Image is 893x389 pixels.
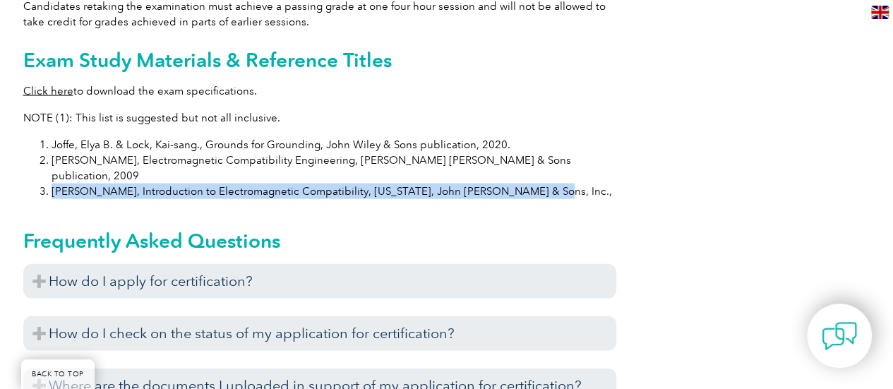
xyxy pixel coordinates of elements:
[871,6,889,19] img: en
[23,83,616,99] p: to download the exam specifications.
[23,49,616,71] h2: Exam Study Materials & Reference Titles
[23,85,73,97] a: Click here
[23,264,616,299] h3: How do I apply for certification?
[21,359,95,389] a: BACK TO TOP
[23,110,616,126] p: NOTE (1): This list is suggested but not all inclusive.
[52,184,616,199] li: [PERSON_NAME], Introduction to Electromagnetic Compatibility, [US_STATE], John [PERSON_NAME] & So...
[822,318,857,354] img: contact-chat.png
[52,152,616,184] li: [PERSON_NAME], Electromagnetic Compatibility Engineering, [PERSON_NAME] [PERSON_NAME] & Sons publ...
[23,316,616,351] h3: How do I check on the status of my application for certification?
[23,229,616,252] h2: Frequently Asked Questions
[52,137,616,152] li: Joffe, Elya B. & Lock, Kai-sang., Grounds for Grounding, John Wiley & Sons publication, 2020.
